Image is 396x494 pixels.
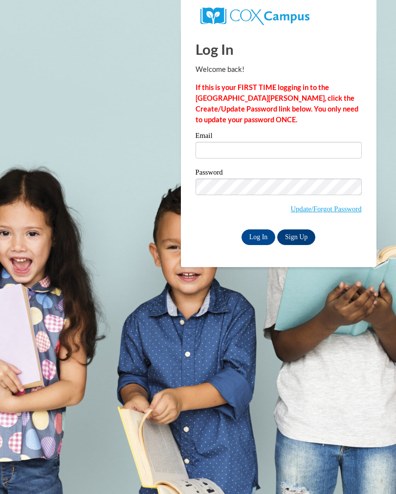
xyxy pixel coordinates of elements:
a: COX Campus [200,11,309,20]
img: COX Campus [200,7,309,25]
a: Update/Forgot Password [290,205,361,213]
label: Password [196,169,362,179]
input: Log In [242,229,276,245]
label: Email [196,132,362,142]
a: Sign Up [277,229,315,245]
strong: If this is your FIRST TIME logging in to the [GEOGRAPHIC_DATA][PERSON_NAME], click the Create/Upd... [196,83,358,124]
p: Welcome back! [196,64,362,75]
h1: Log In [196,39,362,59]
